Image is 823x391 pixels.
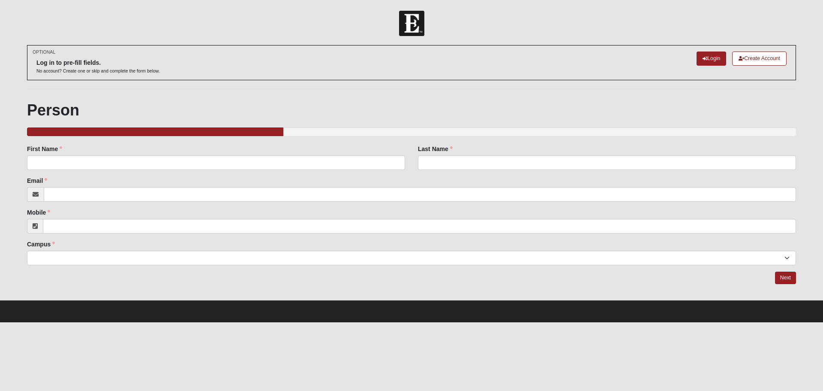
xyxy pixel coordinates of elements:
[27,176,47,185] label: Email
[27,208,50,217] label: Mobile
[33,49,55,55] small: OPTIONAL
[399,11,424,36] img: Church of Eleven22 Logo
[27,240,55,249] label: Campus
[36,68,160,74] p: No account? Create one or skip and complete the form below.
[418,145,453,153] label: Last Name
[27,101,796,119] h1: Person
[697,52,726,66] a: Login
[732,52,787,66] a: Create Account
[27,145,62,153] label: First Name
[775,272,796,284] a: Next
[36,59,160,67] h6: Log in to pre-fill fields.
